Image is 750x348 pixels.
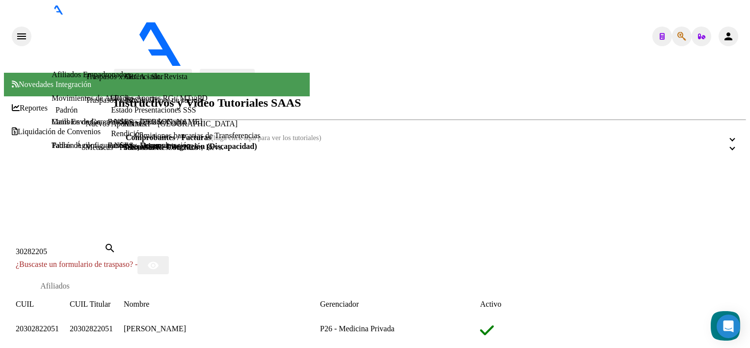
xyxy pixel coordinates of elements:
datatable-header-cell: Activo [480,298,630,311]
span: Liquidación de Convenios [12,127,101,136]
a: Estado Presentaciones SSS [111,106,196,114]
span: Gerenciador [320,300,359,308]
a: Afiliados Empadronados [52,70,130,79]
datatable-header-cell: Gerenciador [320,298,480,311]
span: Sistema [12,151,44,160]
mat-icon: menu [16,30,27,42]
span: CUIL [16,300,34,308]
span: ¿Buscaste un formulario de traspaso? - [16,260,137,268]
span: Activo [480,300,502,308]
img: Logo SAAS [31,15,264,67]
span: CUIL Titular [70,300,110,308]
a: Cambios de Gerenciador [52,117,130,126]
datatable-header-cell: CUIL [16,298,70,311]
a: Traspasos Res. 01/2025 y Revs. [124,143,224,152]
a: Padrón Ágil [52,141,90,149]
mat-icon: search [104,242,116,254]
h2: Instructivos y Video Tutoriales SAAS [114,96,746,110]
span: Reportes [12,104,48,113]
span: P26 - Medicina Privada [320,324,395,333]
a: ARCA - Sit. Revista [123,72,187,81]
datatable-header-cell: Nombre [124,298,320,311]
mat-icon: remove_red_eye [147,260,159,271]
span: - [PERSON_NAME] [264,60,333,68]
div: [PERSON_NAME] [124,322,320,335]
a: Facturas - Listado/Carga [107,117,185,126]
a: Movimientos de Afiliados [52,94,134,102]
span: Nombre [124,300,149,308]
span: Novedades Integración [12,80,91,88]
datatable-header-cell: CUIL Titular [70,298,124,311]
div: Afiliados [40,282,70,290]
button: Launch chat [711,311,740,341]
a: Facturas - Documentación [107,141,190,149]
span: 20302822051 [70,324,113,333]
mat-icon: person [723,30,734,42]
div: Open Intercom Messenger [717,315,740,338]
span: 20302822051 [16,324,59,333]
